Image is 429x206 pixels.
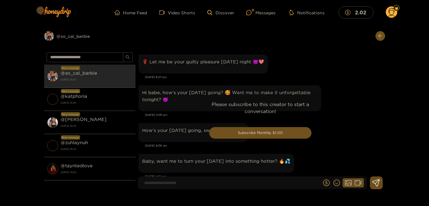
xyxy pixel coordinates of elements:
[354,9,367,16] mark: 2.02
[61,163,93,168] strong: @ tayntedlove
[159,10,195,15] a: Video Shorts
[61,146,132,152] strong: [DATE] 16:23
[375,31,385,41] button: arrow-left
[207,10,234,15] a: Discover
[159,10,168,15] span: video-camera
[125,55,130,60] span: search
[61,169,132,175] strong: [DATE] 19:50
[114,10,123,15] span: home
[44,31,135,41] div: @so_cal_barbie
[61,89,80,93] div: New message
[288,9,326,16] button: Notifications
[61,112,80,116] div: New message
[47,117,58,128] img: conversation
[61,140,88,145] strong: @ zuhlaynuh
[47,94,58,105] img: conversation
[61,94,87,99] strong: @ katphoria
[395,6,398,10] img: Fan Level
[61,117,107,122] strong: @ [PERSON_NAME]
[47,140,58,151] img: conversation
[61,70,97,76] strong: @ so_cal_barbie
[209,101,311,115] p: Please subscribe to this creator to start a conversation!
[61,123,132,129] strong: [DATE] 16:25
[61,100,132,105] strong: [DATE] 16:26
[345,10,353,15] span: dollar
[246,9,276,16] div: Messages
[61,66,80,70] div: New message
[47,163,58,174] img: conversation
[209,127,311,139] button: Subscribe Monthly $1.00
[114,10,147,15] a: Home Feed
[339,6,374,18] button: 2.02
[61,77,132,82] strong: [DATE] 16:30
[61,135,80,140] div: New message
[378,34,382,39] span: arrow-left
[123,52,133,62] button: search
[47,71,58,82] img: conversation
